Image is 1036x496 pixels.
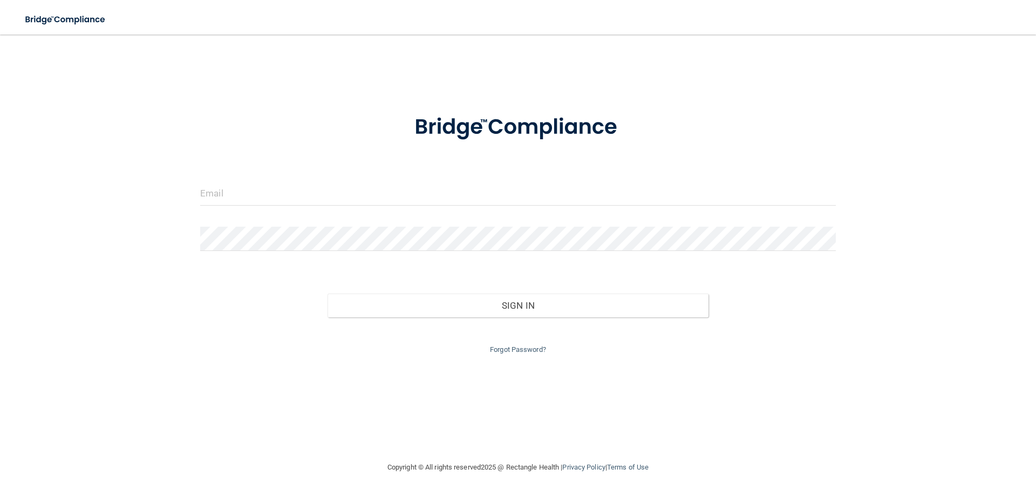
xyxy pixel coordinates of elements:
[328,294,709,317] button: Sign In
[200,181,836,206] input: Email
[562,463,605,471] a: Privacy Policy
[392,99,644,155] img: bridge_compliance_login_screen.278c3ca4.svg
[490,345,546,354] a: Forgot Password?
[607,463,649,471] a: Terms of Use
[321,450,715,485] div: Copyright © All rights reserved 2025 @ Rectangle Health | |
[16,9,115,31] img: bridge_compliance_login_screen.278c3ca4.svg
